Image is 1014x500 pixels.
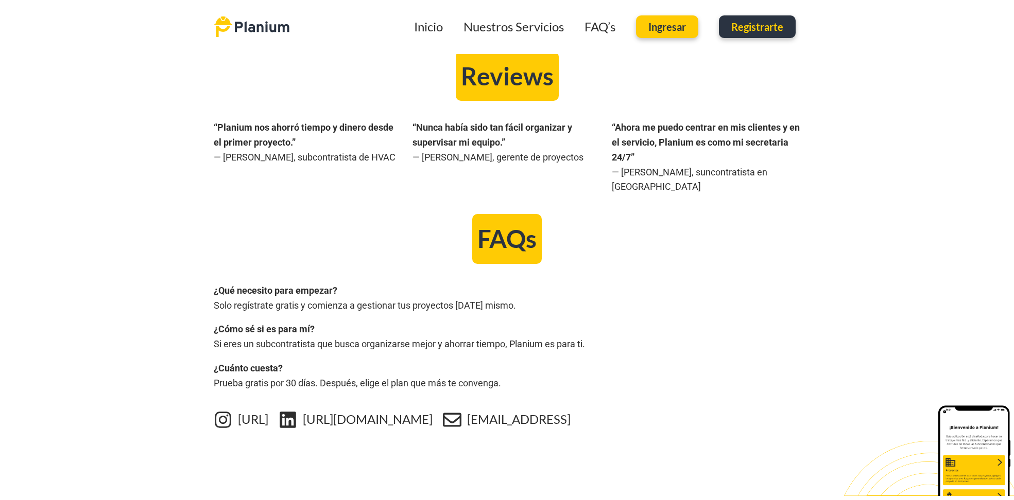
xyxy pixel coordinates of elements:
strong: ¿Cómo sé si es para mí? [214,324,315,334]
strong: “Planium nos ahorró tiempo y dinero desde el primer proyecto.” [214,122,393,148]
a: Ingresar [636,15,698,38]
p: — [PERSON_NAME], gerente de proyectos [413,120,601,165]
strong: “Nunca había sido tan fácil organizar y supervisar mi equipo.” [413,122,572,148]
a: Inicio [414,19,443,34]
a: [EMAIL_ADDRESS] [467,412,571,426]
strong: “Ahora me puedo centrar en mis clientes y en el servicio, Planium es como mi secretaria 24/7” [612,122,800,163]
h2: Reviews [461,62,554,91]
p: — [PERSON_NAME], suncontratista en [GEOGRAPHIC_DATA] [612,120,801,194]
strong: ¿Qué necesito para empezar? [214,285,337,296]
a: FAQ’s [585,19,615,34]
strong: ¿Cuánto cuesta? [214,363,283,373]
a: Nuestros Servicios [463,19,564,34]
span: Registrarte [731,22,783,32]
span: Ingresar [648,22,686,32]
p: Solo regístrate gratis y comienza a gestionar tus proyectos [DATE] mismo. [214,283,801,313]
p: Prueba gratis por 30 días. Después, elige el plan que más te convenga. [214,361,801,391]
a: Planium.ai [214,410,232,429]
a: [URL] [238,412,268,426]
a: contacto@planium.ai [443,410,461,429]
a: https://linkedin.com/in/planiumai [279,410,297,429]
p: — [PERSON_NAME], subcontratista de HVAC [214,120,403,165]
a: Registrarte [719,15,796,38]
h2: FAQs [477,224,537,254]
p: Si eres un subcontratista que busca organizarse mejor y ahorrar tiempo, Planium es para ti. [214,322,801,352]
a: [URL][DOMAIN_NAME] [303,412,433,426]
